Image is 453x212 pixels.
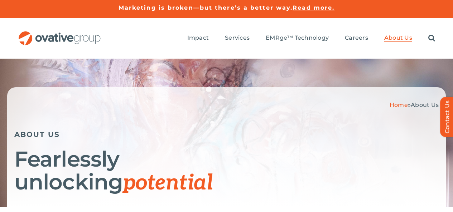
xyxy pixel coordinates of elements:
a: Careers [345,34,368,42]
h1: Fearlessly unlocking [14,148,439,194]
a: About Us [384,34,412,42]
a: Home [390,102,408,108]
a: OG_Full_horizontal_RGB [18,30,101,37]
span: » [390,102,439,108]
a: EMRge™ Technology [266,34,329,42]
a: Search [428,34,435,42]
nav: Menu [187,27,435,50]
a: Marketing is broken—but there’s a better way. [119,4,293,11]
a: Impact [187,34,209,42]
span: About Us [411,102,439,108]
h5: ABOUT US [14,130,439,139]
span: potential [123,170,213,196]
a: Read more. [293,4,334,11]
a: Services [225,34,250,42]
